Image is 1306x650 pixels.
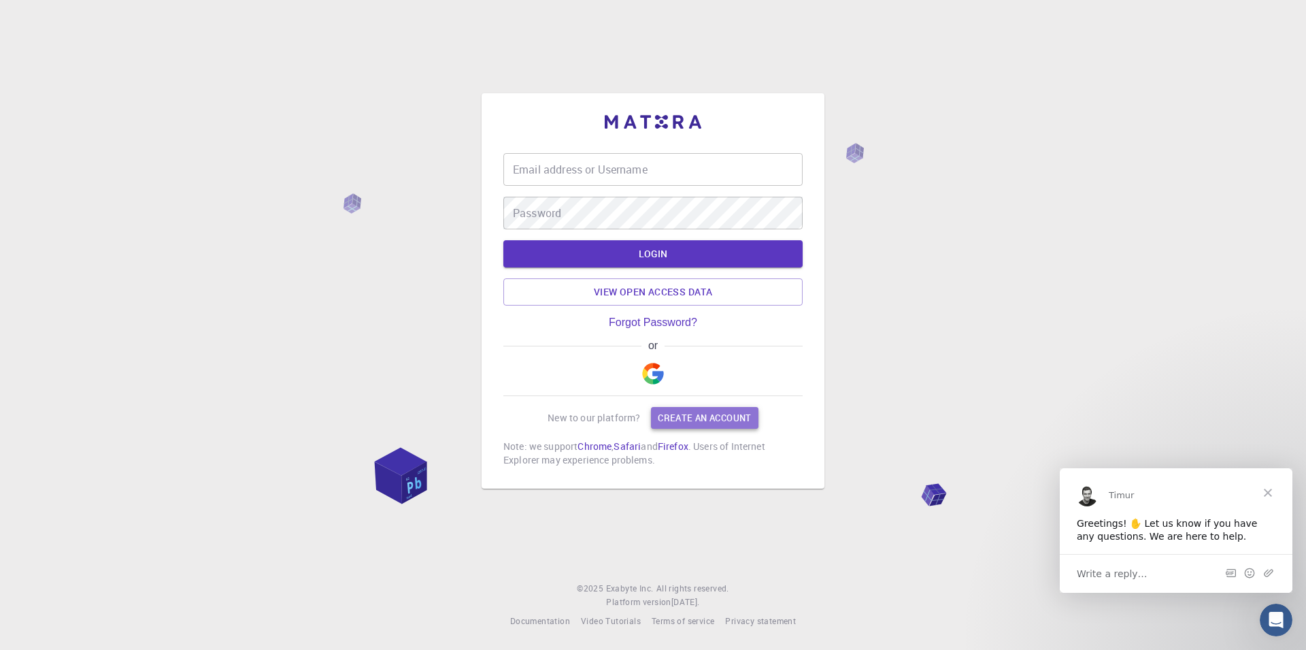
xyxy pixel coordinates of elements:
a: Exabyte Inc. [606,582,654,596]
iframe: Intercom live chat [1260,604,1292,636]
span: Video Tutorials [581,615,641,626]
a: Create an account [651,407,758,429]
span: Privacy statement [725,615,796,626]
span: © 2025 [577,582,605,596]
a: View open access data [503,278,803,306]
a: Firefox [658,440,688,453]
button: LOGIN [503,240,803,267]
span: [DATE] . [671,596,700,607]
a: [DATE]. [671,596,700,609]
a: Safari [614,440,641,453]
span: Exabyte Inc. [606,583,654,594]
span: All rights reserved. [656,582,729,596]
span: Documentation [510,615,570,626]
p: New to our platform? [548,411,640,425]
a: Video Tutorials [581,615,641,628]
a: Chrome [577,440,612,453]
img: Google [642,363,664,385]
span: or [641,340,664,352]
p: Note: we support , and . Users of Internet Explorer may experience problems. [503,440,803,467]
iframe: Intercom live chat message [1060,468,1292,593]
a: Documentation [510,615,570,628]
a: Terms of service [652,615,714,628]
span: Platform version [606,596,671,609]
span: Terms of service [652,615,714,626]
a: Forgot Password? [609,316,697,329]
a: Privacy statement [725,615,796,628]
